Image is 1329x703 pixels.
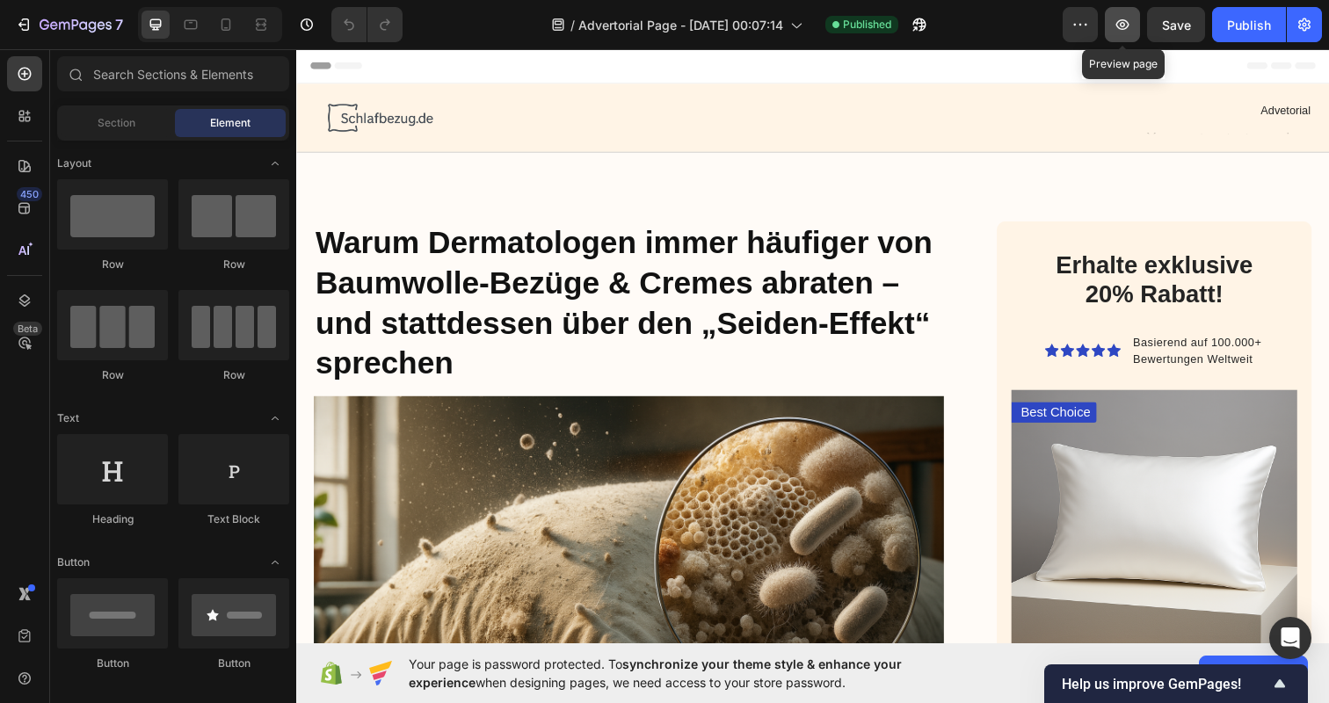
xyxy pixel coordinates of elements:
[17,187,42,201] div: 450
[57,367,168,383] div: Row
[57,656,168,671] div: Button
[843,17,891,33] span: Published
[1062,676,1269,692] span: Help us improve GemPages!
[1147,7,1205,42] button: Save
[57,56,289,91] input: Search Sections & Elements
[57,554,90,570] span: Button
[210,115,251,131] span: Element
[854,311,977,324] span: Bewertungen Weltweit
[738,205,1014,267] h2: Erhalte exklusive 20% Rabatt!
[1062,673,1290,694] button: Show survey - Help us improve GemPages!
[178,367,289,383] div: Row
[19,180,650,339] strong: Warum Dermatologen immer häufiger von Baumwolle-Bezüge & Cremes abraten – und stattdessen über de...
[1269,617,1311,659] div: Open Intercom Messenger
[7,7,131,42] button: 7
[178,511,289,527] div: Text Block
[1212,7,1286,42] button: Publish
[542,56,1035,71] p: Advetorial
[570,16,575,34] span: /
[409,656,902,690] span: synchronize your theme style & enhance your experience
[296,48,1329,643] iframe: Design area
[57,410,79,426] span: Text
[57,156,91,171] span: Layout
[115,14,123,35] p: 7
[178,257,289,272] div: Row
[13,322,42,336] div: Beta
[331,7,403,42] div: Undo/Redo
[409,655,970,692] span: Your page is password protected. To when designing pages, we need access to your store password.
[854,294,985,307] span: Basierend auf 100.000+
[57,257,168,272] div: Row
[261,149,289,178] span: Toggle open
[261,548,289,576] span: Toggle open
[578,16,783,34] span: Advertorial Page - [DATE] 00:07:14
[98,115,135,131] span: Section
[261,404,289,432] span: Toggle open
[57,511,168,527] div: Heading
[1227,16,1271,34] div: Publish
[1162,18,1191,33] span: Save
[178,656,289,671] div: Button
[1199,656,1308,691] button: Allow access
[740,363,811,380] p: Best Choice
[730,349,1022,641] img: gempages_585315320734942013-43fe3655-84f5-482d-9afc-1ea0e7ba91de.png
